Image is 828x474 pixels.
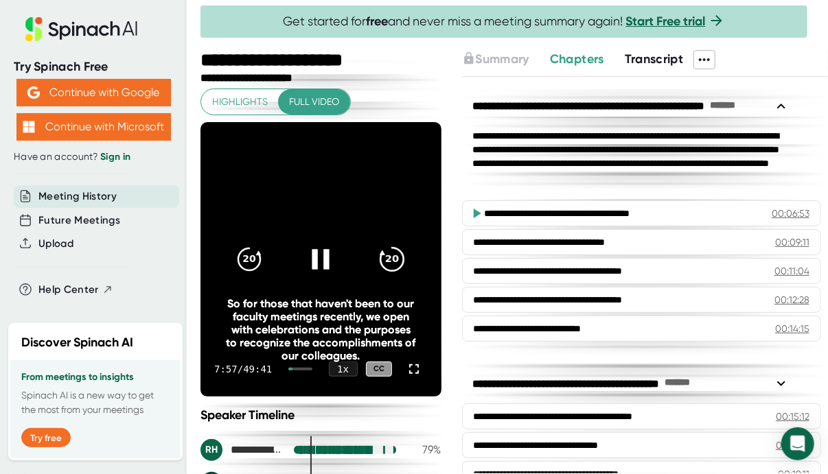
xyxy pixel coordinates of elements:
h3: From meetings to insights [21,372,170,383]
div: 00:14:15 [775,322,809,335]
button: Continue with Microsoft [16,113,171,141]
div: 00:17:01 [776,438,809,452]
span: Help Center [38,282,99,298]
div: RH [200,439,222,461]
div: Open Intercom Messenger [781,427,814,460]
button: Meeting History [38,189,117,204]
div: CC [366,362,392,377]
button: Transcript [625,50,684,69]
div: Have an account? [14,151,173,163]
div: Try Spinach Free [14,59,173,75]
div: Speaker Timeline [200,407,441,423]
img: Aehbyd4JwY73AAAAAElFTkSuQmCC [27,86,40,99]
button: Help Center [38,282,113,298]
div: Upgrade to access [462,50,550,69]
div: Robert W. Hyers [200,439,283,461]
button: Future Meetings [38,213,120,228]
button: Upload [38,236,73,252]
div: 00:06:53 [772,206,809,220]
button: Try free [21,428,71,447]
b: free [367,14,389,29]
div: 00:15:12 [776,410,809,423]
div: 79 % [407,443,441,456]
button: Continue with Google [16,79,171,106]
span: Get started for and never miss a meeting summary again! [284,14,725,29]
div: 7:57 / 49:41 [214,364,272,375]
span: Chapters [550,51,604,67]
div: 00:12:28 [774,293,809,307]
button: Full video [278,89,350,115]
a: Sign in [100,151,130,163]
span: Transcript [625,51,684,67]
p: Spinach AI is a new way to get the most from your meetings [21,388,170,417]
div: 00:11:04 [774,264,809,278]
div: 00:09:11 [775,235,809,249]
span: Highlights [212,93,268,110]
button: Highlights [201,89,279,115]
div: 1 x [329,362,358,377]
button: Chapters [550,50,604,69]
span: Summary [476,51,529,67]
button: Summary [462,50,529,69]
span: Full video [289,93,339,110]
a: Start Free trial [626,14,706,29]
div: So for those that haven't been to our faculty meetings recently, we open with celebrations and th... [225,297,417,362]
h2: Discover Spinach AI [21,333,133,352]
